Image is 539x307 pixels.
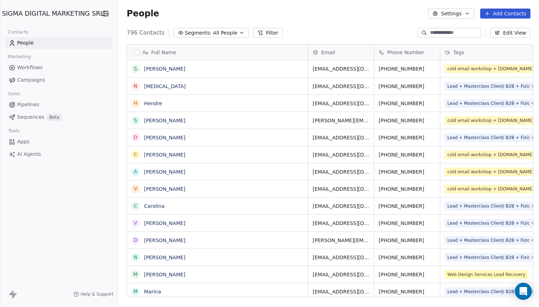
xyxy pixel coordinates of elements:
[144,152,185,158] a: [PERSON_NAME]
[5,51,34,62] span: Marketing
[6,74,112,86] a: Campaigns
[387,49,424,56] span: Phone Number
[213,29,237,37] span: All People
[127,45,308,60] div: Full Name
[379,185,436,193] span: [PHONE_NUMBER]
[445,270,528,279] span: Web Design Services Lead Recovery
[47,114,61,121] span: Beta
[134,185,138,193] div: V
[6,37,112,49] a: People
[73,291,113,297] a: Help & Support
[313,185,370,193] span: [EMAIL_ADDRESS][DOMAIN_NAME]
[134,168,138,175] div: A
[144,118,185,123] a: [PERSON_NAME]
[134,117,137,124] div: S
[379,203,436,210] span: [PHONE_NUMBER]
[144,272,185,277] a: [PERSON_NAME]
[428,9,474,19] button: Settings
[81,291,113,297] span: Help & Support
[313,100,370,107] span: [EMAIL_ADDRESS][DOMAIN_NAME]
[185,29,212,37] span: Segments:
[17,64,43,71] span: Workflows
[313,271,370,278] span: [EMAIL_ADDRESS][DOMAIN_NAME]
[453,49,464,56] span: Tags
[134,65,137,73] div: S
[379,271,436,278] span: [PHONE_NUMBER]
[313,65,370,72] span: [EMAIL_ADDRESS][DOMAIN_NAME]
[313,134,370,141] span: [EMAIL_ADDRESS][DOMAIN_NAME]
[133,271,138,278] div: M
[379,83,436,90] span: [PHONE_NUMBER]
[134,134,138,141] div: D
[17,113,44,121] span: Sequences
[5,88,24,99] span: Sales
[313,288,370,295] span: [EMAIL_ADDRESS][DOMAIN_NAME]
[313,254,370,261] span: [EMAIL_ADDRESS][DOMAIN_NAME]
[445,150,537,159] span: cold email workshop + [DOMAIN_NAME]
[144,66,185,72] a: [PERSON_NAME]
[313,237,370,244] span: [PERSON_NAME][EMAIL_ADDRESS][PERSON_NAME][DOMAIN_NAME]
[2,9,104,18] span: SIGMA DIGITAL MARKETING SRL
[144,203,165,209] a: Carolina
[379,65,436,72] span: [PHONE_NUMBER]
[17,101,39,108] span: Pipelines
[127,60,308,297] div: grid
[134,219,138,227] div: V
[445,116,537,125] span: cold email workshop + [DOMAIN_NAME]
[374,45,440,60] div: Phone Number
[134,254,137,261] div: N
[144,101,162,106] a: Hendre
[490,28,530,38] button: Edit View
[6,99,112,111] a: Pipelines
[133,288,138,295] div: M
[6,148,112,160] a: AI Agents
[379,237,436,244] span: [PHONE_NUMBER]
[151,49,176,56] span: Full Name
[313,117,370,124] span: [PERSON_NAME][EMAIL_ADDRESS][DOMAIN_NAME]
[321,49,335,56] span: Email
[253,28,283,38] button: Filter
[379,168,436,175] span: [PHONE_NUMBER]
[144,186,185,192] a: [PERSON_NAME]
[134,151,137,158] div: C
[480,9,530,19] button: Add Contacts
[17,39,34,47] span: People
[17,76,45,84] span: Campaigns
[379,288,436,295] span: [PHONE_NUMBER]
[5,27,31,37] span: Contacts
[134,99,138,107] div: H
[379,134,436,141] span: [PHONE_NUMBER]
[134,202,137,210] div: C
[313,203,370,210] span: [EMAIL_ADDRESS][DOMAIN_NAME]
[17,150,41,158] span: AI Agents
[144,289,161,295] a: Marina
[127,8,159,19] span: People
[445,65,537,73] span: cold email workshop + [DOMAIN_NAME]
[308,45,374,60] div: Email
[144,237,185,243] a: [PERSON_NAME]
[379,220,436,227] span: [PHONE_NUMBER]
[445,185,537,193] span: cold email workshop + [DOMAIN_NAME]
[6,111,112,123] a: SequencesBeta
[515,283,532,300] div: Open Intercom Messenger
[6,62,112,73] a: Workflows
[134,236,138,244] div: D
[379,151,436,158] span: [PHONE_NUMBER]
[6,136,112,148] a: Apps
[379,100,436,107] span: [PHONE_NUMBER]
[5,126,22,136] span: Tools
[127,29,164,37] span: 796 Contacts
[313,83,370,90] span: [EMAIL_ADDRESS][DOMAIN_NAME]
[134,82,137,90] div: N
[144,135,185,140] a: [PERSON_NAME]
[379,117,436,124] span: [PHONE_NUMBER]
[144,220,185,226] a: [PERSON_NAME]
[144,169,185,175] a: [PERSON_NAME]
[379,254,436,261] span: [PHONE_NUMBER]
[445,168,537,176] span: cold email workshop + [DOMAIN_NAME]
[313,151,370,158] span: [EMAIL_ADDRESS][DOMAIN_NAME]
[313,168,370,175] span: [EMAIL_ADDRESS][DOMAIN_NAME]
[9,7,93,20] button: SIGMA DIGITAL MARKETING SRL
[313,220,370,227] span: [EMAIL_ADDRESS][DOMAIN_NAME]
[144,255,185,260] a: [PERSON_NAME]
